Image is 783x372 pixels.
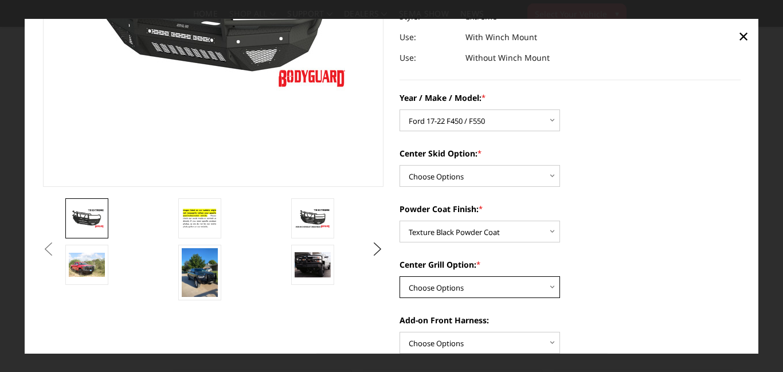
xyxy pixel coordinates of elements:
[465,48,550,68] dd: Without Winch Mount
[465,27,537,48] dd: With Winch Mount
[69,253,105,277] img: T2 Series - Extreme Front Bumper (receiver or winch)
[295,208,331,228] img: T2 Series - Extreme Front Bumper (receiver or winch)
[400,259,741,271] label: Center Grill Option:
[738,24,749,48] span: ×
[734,27,753,45] a: Close
[182,206,218,230] img: T2 Series - Extreme Front Bumper (receiver or winch)
[400,314,741,326] label: Add-on Front Harness:
[400,48,457,68] dt: Use:
[400,203,741,215] label: Powder Coat Finish:
[295,252,331,277] img: T2 Series - Extreme Front Bumper (receiver or winch)
[40,241,57,258] button: Previous
[400,92,741,104] label: Year / Make / Model:
[182,248,218,297] img: T2 Series - Extreme Front Bumper (receiver or winch)
[400,27,457,48] dt: Use:
[369,241,386,258] button: Next
[69,208,105,228] img: T2 Series - Extreme Front Bumper (receiver or winch)
[400,147,741,159] label: Center Skid Option:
